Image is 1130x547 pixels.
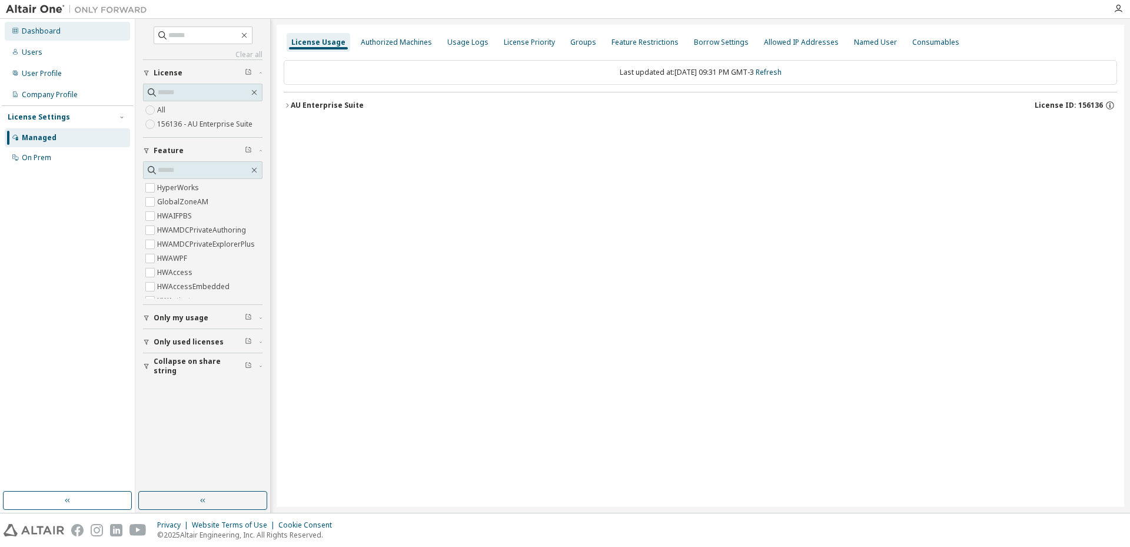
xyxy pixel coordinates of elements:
label: HWAIFPBS [157,209,194,223]
label: HWAMDCPrivateAuthoring [157,223,248,237]
div: License Settings [8,112,70,122]
img: Altair One [6,4,153,15]
div: User Profile [22,69,62,78]
div: Cookie Consent [278,521,339,530]
label: HyperWorks [157,181,201,195]
img: altair_logo.svg [4,524,64,536]
div: Website Terms of Use [192,521,278,530]
div: AU Enterprise Suite [291,101,364,110]
div: Dashboard [22,26,61,36]
button: Only my usage [143,305,262,331]
div: License Usage [291,38,345,47]
div: Named User [854,38,897,47]
div: Borrow Settings [694,38,749,47]
div: Company Profile [22,90,78,100]
label: HWActivate [157,294,197,308]
img: facebook.svg [71,524,84,536]
label: GlobalZoneAM [157,195,211,209]
div: Authorized Machines [361,38,432,47]
button: Feature [143,138,262,164]
button: Collapse on share string [143,353,262,379]
span: Clear filter [245,146,252,155]
div: Users [22,48,42,57]
label: HWAccessEmbedded [157,280,232,294]
img: linkedin.svg [110,524,122,536]
button: AU Enterprise SuiteLicense ID: 156136 [284,92,1117,118]
span: Only used licenses [154,337,224,347]
div: On Prem [22,153,51,163]
span: Clear filter [245,313,252,323]
label: HWAccess [157,266,195,280]
span: Clear filter [245,362,252,371]
img: youtube.svg [129,524,147,536]
label: 156136 - AU Enterprise Suite [157,117,255,131]
span: Feature [154,146,184,155]
div: Feature Restrictions [611,38,679,47]
span: Collapse on share string [154,357,245,376]
button: Only used licenses [143,329,262,355]
a: Clear all [143,50,262,59]
span: Only my usage [154,313,208,323]
div: License Priority [504,38,555,47]
div: Last updated at: [DATE] 09:31 PM GMT-3 [284,60,1117,85]
div: Groups [570,38,596,47]
div: Consumables [912,38,959,47]
p: © 2025 Altair Engineering, Inc. All Rights Reserved. [157,530,339,540]
span: License [154,68,182,78]
span: Clear filter [245,68,252,78]
label: HWAMDCPrivateExplorerPlus [157,237,257,251]
span: Clear filter [245,337,252,347]
label: HWAWPF [157,251,190,266]
img: instagram.svg [91,524,103,536]
div: Managed [22,133,56,142]
label: All [157,103,168,117]
div: Allowed IP Addresses [764,38,839,47]
div: Usage Logs [447,38,488,47]
a: Refresh [756,67,782,77]
div: Privacy [157,521,192,530]
span: License ID: 156136 [1035,101,1103,110]
button: License [143,60,262,86]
